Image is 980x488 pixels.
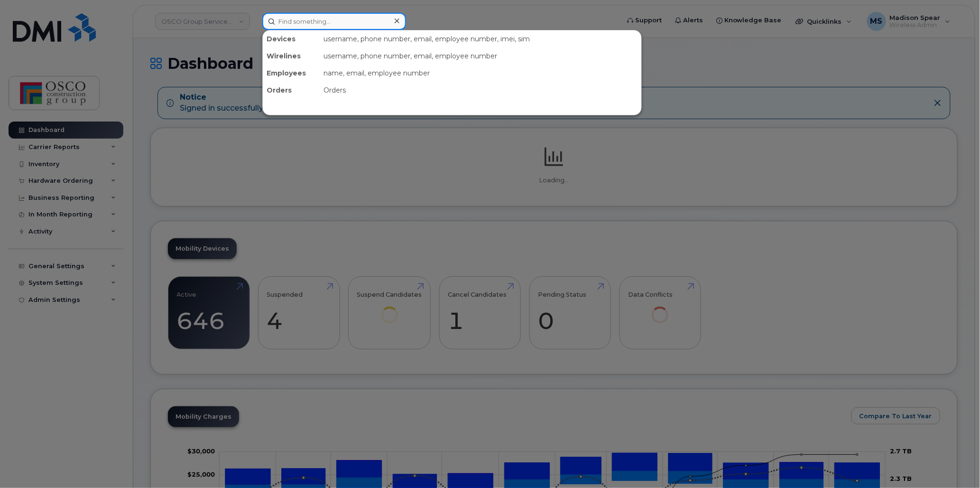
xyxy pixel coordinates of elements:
div: username, phone number, email, employee number, imei, sim [320,30,641,47]
div: Orders [320,82,641,99]
div: name, email, employee number [320,65,641,82]
div: Employees [263,65,320,82]
div: Wirelines [263,47,320,65]
div: username, phone number, email, employee number [320,47,641,65]
div: Devices [263,30,320,47]
div: Orders [263,82,320,99]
